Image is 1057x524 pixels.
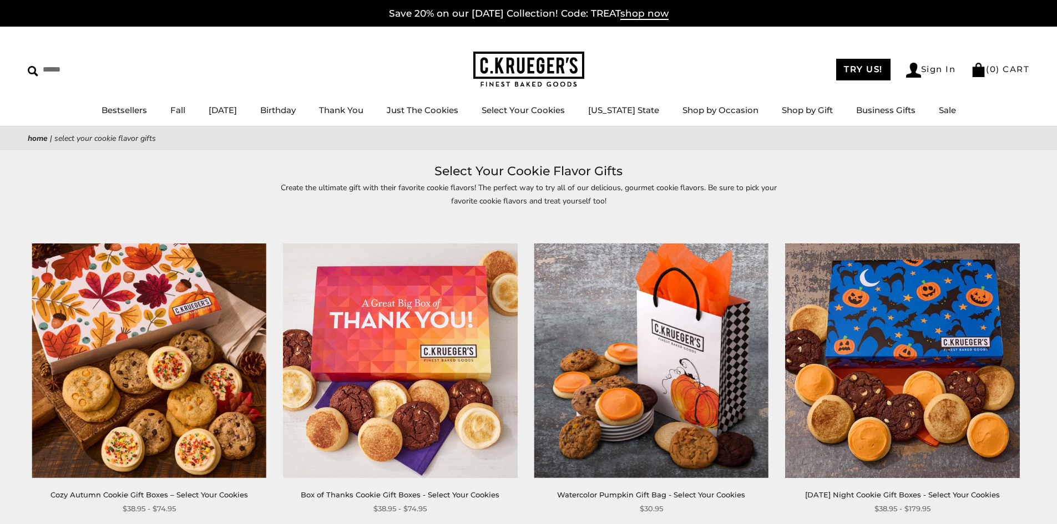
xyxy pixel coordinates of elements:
a: Watercolor Pumpkin Gift Bag - Select Your Cookies [557,490,745,499]
span: $38.95 - $74.95 [123,503,176,515]
a: Sign In [906,63,956,78]
h1: Select Your Cookie Flavor Gifts [44,161,1013,181]
span: $30.95 [640,503,663,515]
img: Cozy Autumn Cookie Gift Boxes – Select Your Cookies [32,243,266,477]
nav: breadcrumbs [28,132,1029,145]
a: Home [28,133,48,144]
span: $38.95 - $74.95 [373,503,427,515]
a: Sale [939,105,956,115]
a: Thank You [319,105,363,115]
a: Select Your Cookies [482,105,565,115]
img: Bag [971,63,986,77]
p: Create the ultimate gift with their favorite cookie flavors! The perfect way to try all of our de... [274,181,784,207]
a: Shop by Occasion [682,105,758,115]
a: Box of Thanks Cookie Gift Boxes - Select Your Cookies [301,490,499,499]
a: Shop by Gift [782,105,833,115]
span: | [50,133,52,144]
a: TRY US! [836,59,891,80]
span: shop now [620,8,669,20]
img: Box of Thanks Cookie Gift Boxes - Select Your Cookies [283,243,517,477]
input: Search [28,61,160,78]
img: Halloween Night Cookie Gift Boxes - Select Your Cookies [785,243,1019,477]
a: [DATE] Night Cookie Gift Boxes - Select Your Cookies [805,490,1000,499]
a: Birthday [260,105,296,115]
span: 0 [990,64,997,74]
span: $38.95 - $179.95 [874,503,930,515]
img: Watercolor Pumpkin Gift Bag - Select Your Cookies [534,243,768,477]
a: Save 20% on our [DATE] Collection! Code: TREATshop now [389,8,669,20]
a: Fall [170,105,185,115]
a: Just The Cookies [387,105,458,115]
a: Cozy Autumn Cookie Gift Boxes – Select Your Cookies [50,490,248,499]
img: Account [906,63,921,78]
a: [DATE] [209,105,237,115]
img: C.KRUEGER'S [473,52,584,88]
a: Bestsellers [102,105,147,115]
span: Select Your Cookie Flavor Gifts [54,133,156,144]
img: Search [28,66,38,77]
a: Business Gifts [856,105,916,115]
a: (0) CART [971,64,1029,74]
a: [US_STATE] State [588,105,659,115]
